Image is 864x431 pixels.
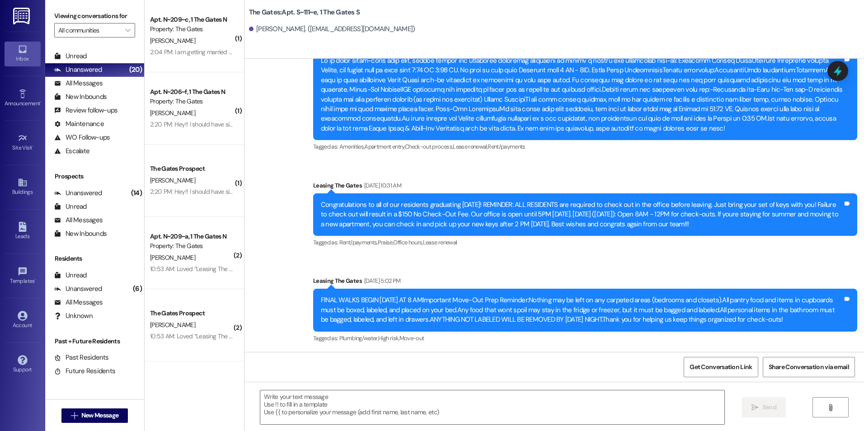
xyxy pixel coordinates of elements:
i:  [125,27,130,34]
div: 2:20 PM: Hey!! I should have signed my winter lease for the deal, do you guys see it on your end? [150,187,403,196]
button: Share Conversation via email [763,357,855,377]
div: Apt. N~209~a, 1 The Gates N [150,232,234,241]
div: Past Residents [54,353,109,362]
div: Property: The Gates [150,24,234,34]
a: Leads [5,219,41,244]
a: Support [5,352,41,377]
div: Residents [45,254,144,263]
span: Amenities , [339,143,365,150]
span: [PERSON_NAME] [150,109,195,117]
div: Tagged as: [313,332,857,345]
div: All Messages [54,79,103,88]
div: Apt. N~209~c, 1 The Gates N [150,15,234,24]
button: New Message [61,408,128,423]
span: Praise , [378,239,393,246]
span: Office hours , [393,239,423,246]
button: Send [742,397,786,417]
div: New Inbounds [54,229,107,239]
span: Move-out [399,334,424,342]
span: New Message [81,411,118,420]
div: [DATE] 10:31 AM [362,181,401,190]
span: • [40,99,42,105]
div: (14) [129,186,144,200]
span: Check-out process , [405,143,453,150]
div: Lo ip dolor sitam-cons adip elit, seddoe tempor inc utlaboree doloremag aliquaeni ad minimv q nos... [321,56,843,133]
div: [PERSON_NAME]. ([EMAIL_ADDRESS][DOMAIN_NAME]) [249,24,415,34]
div: Property: The Gates [150,97,234,106]
div: Maintenance [54,119,104,129]
div: Unknown [54,311,93,321]
div: 2:20 PM: Hey!! I should have signed my winter lease for the deal, do you guys see it on your end? [150,120,403,128]
div: Unanswered [54,188,102,198]
div: Property: The Gates [150,241,234,251]
span: Send [762,403,776,412]
div: 10:53 AM: Loved “Leasing The Gates (The Gates): Yes, it will just stand in your account as a cred... [150,265,406,273]
div: Unread [54,271,87,280]
span: [PERSON_NAME] [150,37,195,45]
div: Tagged as: [313,140,857,153]
div: Unread [54,52,87,61]
div: Past + Future Residents [45,337,144,346]
div: The Gates Prospect [150,164,234,173]
div: (6) [131,282,144,296]
div: Leasing The Gates [313,181,857,193]
label: Viewing conversations for [54,9,135,23]
div: Escalate [54,146,89,156]
div: Unanswered [54,65,102,75]
div: New Inbounds [54,92,107,102]
span: • [35,276,36,283]
input: All communities [58,23,121,37]
button: Get Conversation Link [684,357,758,377]
i:  [827,404,834,411]
span: • [33,143,34,150]
div: Leasing The Gates [313,276,857,289]
span: [PERSON_NAME] [150,321,195,329]
div: All Messages [54,298,103,307]
div: Unread [54,202,87,211]
a: Site Visit • [5,131,41,155]
span: Lease renewal , [453,143,488,150]
a: Templates • [5,264,41,288]
i:  [751,404,758,411]
div: 10:53 AM: Loved “Leasing The Gates (The Gates): Yes, it will just stand in your account as a cred... [150,332,406,340]
span: High risk , [378,334,399,342]
div: 2:04 PM: I am getting married so I won't be at the gates in the fall!! Thank you tho! [150,48,362,56]
a: Inbox [5,42,41,66]
div: FINAL WALKS BEGIN [DATE] AT 8 AMImportant Move-Out Prep Reminder:Nothing may be left on any carpe... [321,295,843,324]
i:  [71,412,78,419]
div: Congratulations to all of our residents graduating [DATE]! REMINDER: ALL RESIDENTS are required t... [321,200,843,229]
span: Get Conversation Link [690,362,752,372]
div: The Gates Prospect [150,309,234,318]
span: Rent/payments , [339,239,378,246]
div: Future Residents [54,366,115,376]
span: [PERSON_NAME] [150,253,195,262]
a: Buildings [5,175,41,199]
span: Lease renewal [423,239,457,246]
div: Unanswered [54,284,102,294]
div: All Messages [54,215,103,225]
div: Apt. N~206~f, 1 The Gates N [150,87,234,97]
span: Rent/payments [488,143,526,150]
a: Account [5,308,41,333]
div: (20) [127,63,144,77]
span: Plumbing/water , [339,334,378,342]
div: [DATE] 5:02 PM [362,276,401,286]
b: The Gates: Apt. S~111~e, 1 The Gates S [249,8,360,17]
div: Prospects [45,172,144,181]
div: Review follow-ups [54,106,117,115]
div: Tagged as: [313,236,857,249]
span: Share Conversation via email [769,362,849,372]
img: ResiDesk Logo [13,8,32,24]
span: [PERSON_NAME] [150,176,195,184]
span: Apartment entry , [364,143,405,150]
div: WO Follow-ups [54,133,110,142]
